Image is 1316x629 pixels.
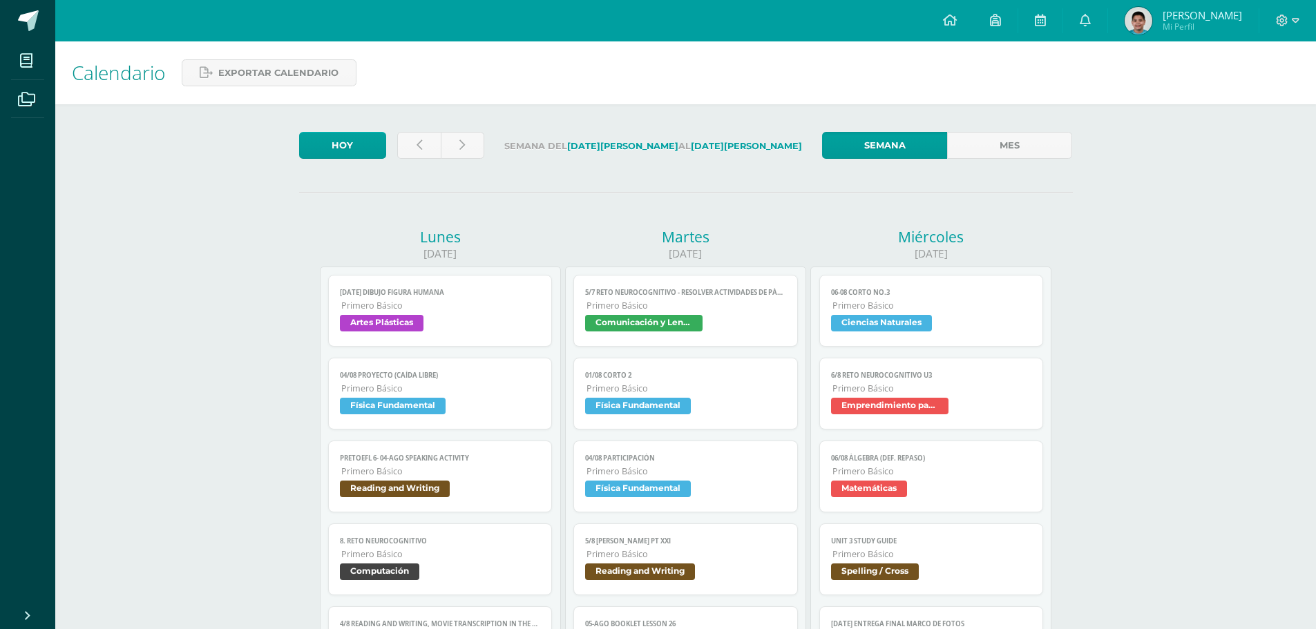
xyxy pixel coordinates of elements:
[831,454,1032,463] span: 06/08 Álgebra (Def. Repaso)
[585,288,786,297] span: 5/7 Reto Neurocognitivo - Resolver actividades de página 164
[340,288,541,297] span: [DATE] dibujo figura humana
[320,246,561,261] div: [DATE]
[810,227,1051,246] div: Miércoles
[831,536,1032,545] span: UNIT 3 Study Guide
[831,619,1032,628] span: [DATE] Entrega final marco de fotos
[831,315,932,331] span: Ciencias Naturales
[585,398,691,414] span: Física Fundamental
[328,441,553,512] a: PreToefl 6- 04-ago Speaking activityPrimero BásicoReading and Writing
[585,481,691,497] span: Física Fundamental
[585,619,786,628] span: 05-ago Booklet Lesson 26
[587,548,786,560] span: Primero Básico
[810,246,1051,261] div: [DATE]
[340,371,541,380] span: 04/08 Proyecto (Caída libre)
[320,227,561,246] div: Lunes
[831,481,907,497] span: Matemáticas
[573,441,798,512] a: 04/08 ParticipaciónPrimero BásicoFísica Fundamental
[822,132,947,159] a: Semana
[565,246,806,261] div: [DATE]
[573,275,798,347] a: 5/7 Reto Neurocognitivo - Resolver actividades de página 164Primero BásicoComunicación y Lenguaje
[340,315,423,331] span: Artes Plásticas
[831,288,1032,297] span: 06-08 CORTO No.3
[573,523,798,595] a: 5/8 [PERSON_NAME] pt XXIPrimero BásicoReading and Writing
[341,383,541,394] span: Primero Básico
[565,227,806,246] div: Martes
[341,548,541,560] span: Primero Básico
[341,300,541,311] span: Primero Básico
[328,275,553,347] a: [DATE] dibujo figura humanaPrimero BásicoArtes Plásticas
[218,60,338,86] span: Exportar calendario
[341,465,541,477] span: Primero Básico
[299,132,386,159] a: Hoy
[585,454,786,463] span: 04/08 Participación
[340,563,419,580] span: Computación
[831,398,948,414] span: Emprendimiento para la productividad
[819,275,1044,347] a: 06-08 CORTO No.3Primero BásicoCiencias Naturales
[691,141,802,151] strong: [DATE][PERSON_NAME]
[328,358,553,429] a: 04/08 Proyecto (Caída libre)Primero BásicoFísica Fundamental
[585,315,703,331] span: Comunicación y Lenguaje
[832,300,1032,311] span: Primero Básico
[585,371,786,380] span: 01/08 Corto 2
[819,441,1044,512] a: 06/08 Álgebra (Def. Repaso)Primero BásicoMatemáticas
[495,132,811,160] label: Semana del al
[72,59,165,86] span: Calendario
[819,523,1044,595] a: UNIT 3 Study GuidePrimero BásicoSpelling / Cross
[1163,21,1242,32] span: Mi Perfil
[340,454,541,463] span: PreToefl 6- 04-ago Speaking activity
[567,141,678,151] strong: [DATE][PERSON_NAME]
[587,300,786,311] span: Primero Básico
[587,465,786,477] span: Primero Básico
[585,536,786,545] span: 5/8 [PERSON_NAME] pt XXI
[1163,8,1242,22] span: [PERSON_NAME]
[947,132,1072,159] a: Mes
[340,536,541,545] span: 8. Reto neurocognitivo
[340,398,446,414] span: Física Fundamental
[819,358,1044,429] a: 6/8 Reto Neurocognitivo U3Primero BásicoEmprendimiento para la productividad
[832,465,1032,477] span: Primero Básico
[832,383,1032,394] span: Primero Básico
[831,563,919,580] span: Spelling / Cross
[328,523,553,595] a: 8. Reto neurocognitivoPrimero BásicoComputación
[1125,7,1152,35] img: aa1facf1aff86faba5ca465acb65a1b2.png
[340,481,450,497] span: Reading and Writing
[585,563,695,580] span: Reading and Writing
[587,383,786,394] span: Primero Básico
[573,358,798,429] a: 01/08 Corto 2Primero BásicoFísica Fundamental
[182,59,356,86] a: Exportar calendario
[832,548,1032,560] span: Primero Básico
[340,619,541,628] span: 4/8 Reading and Writing, movie transcription in the notebook, videos sent in teams
[831,371,1032,380] span: 6/8 Reto Neurocognitivo U3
